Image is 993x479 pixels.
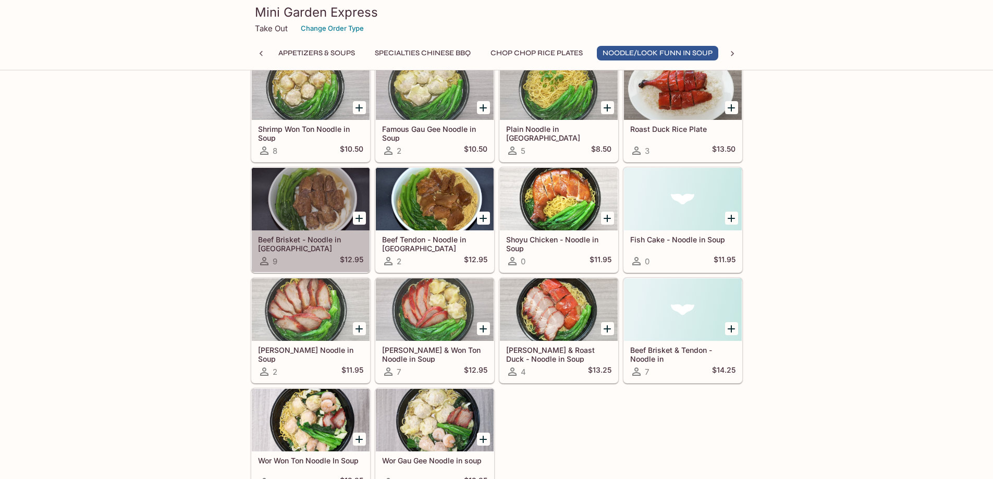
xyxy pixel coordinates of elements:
[521,367,526,377] span: 4
[623,278,742,383] a: Beef Brisket & Tendon - Noodle in [GEOGRAPHIC_DATA]7$14.25
[353,212,366,225] button: Add Beef Brisket - Noodle in Soup
[630,125,735,133] h5: Roast Duck Rice Plate
[725,101,738,114] button: Add Roast Duck Rice Plate
[712,144,735,157] h5: $13.50
[273,46,361,60] button: Appetizers & Soups
[601,322,614,335] button: Add Char Siu & Roast Duck - Noodle in Soup
[601,212,614,225] button: Add Shoyu Chicken - Noodle in Soup
[353,101,366,114] button: Add Shrimp Won Ton Noodle in Soup
[397,367,401,377] span: 7
[712,365,735,378] h5: $14.25
[252,57,370,120] div: Shrimp Won Ton Noodle in Soup
[340,144,363,157] h5: $10.50
[382,346,487,363] h5: [PERSON_NAME] & Won Ton Noodle in Soup
[624,278,742,341] div: Beef Brisket & Tendon - Noodle in Soup
[725,212,738,225] button: Add Fish Cake - Noodle in Soup
[464,144,487,157] h5: $10.50
[714,255,735,267] h5: $11.95
[591,144,611,157] h5: $8.50
[340,255,363,267] h5: $12.95
[500,57,618,120] div: Plain Noodle in Soup
[353,433,366,446] button: Add Wor Won Ton Noodle In Soup
[630,346,735,363] h5: Beef Brisket & Tendon - Noodle in [GEOGRAPHIC_DATA]
[375,167,494,273] a: Beef Tendon - Noodle in [GEOGRAPHIC_DATA]2$12.95
[630,235,735,244] h5: Fish Cake - Noodle in Soup
[376,57,494,120] div: Famous Gau Gee Noodle in Soup
[624,57,742,120] div: Roast Duck Rice Plate
[376,389,494,451] div: Wor Gau Gee Noodle in soup
[252,278,370,341] div: Char Siu Noodle in Soup
[341,365,363,378] h5: $11.95
[725,322,738,335] button: Add Beef Brisket & Tendon - Noodle in Soup
[255,23,288,33] p: Take Out
[597,46,718,60] button: Noodle/Look Funn in Soup
[521,146,525,156] span: 5
[464,365,487,378] h5: $12.95
[499,57,618,162] a: Plain Noodle in [GEOGRAPHIC_DATA]5$8.50
[382,456,487,465] h5: Wor Gau Gee Noodle in soup
[382,125,487,142] h5: Famous Gau Gee Noodle in Soup
[521,256,525,266] span: 0
[258,125,363,142] h5: Shrimp Won Ton Noodle in Soup
[506,346,611,363] h5: [PERSON_NAME] & Roast Duck - Noodle in Soup
[375,278,494,383] a: [PERSON_NAME] & Won Ton Noodle in Soup7$12.95
[477,212,490,225] button: Add Beef Tendon - Noodle in Soup
[485,46,589,60] button: Chop Chop Rice Plates
[464,255,487,267] h5: $12.95
[251,278,370,383] a: [PERSON_NAME] Noodle in Soup2$11.95
[601,101,614,114] button: Add Plain Noodle in Soup
[353,322,366,335] button: Add Char Siu Noodle in Soup
[500,278,618,341] div: Char Siu & Roast Duck - Noodle in Soup
[296,20,369,36] button: Change Order Type
[590,255,611,267] h5: $11.95
[251,167,370,273] a: Beef Brisket - Noodle in [GEOGRAPHIC_DATA]9$12.95
[258,346,363,363] h5: [PERSON_NAME] Noodle in Soup
[499,167,618,273] a: Shoyu Chicken - Noodle in Soup0$11.95
[645,146,649,156] span: 3
[624,168,742,230] div: Fish Cake - Noodle in Soup
[258,456,363,465] h5: Wor Won Ton Noodle In Soup
[382,235,487,252] h5: Beef Tendon - Noodle in [GEOGRAPHIC_DATA]
[506,235,611,252] h5: Shoyu Chicken - Noodle in Soup
[376,278,494,341] div: Char Siu & Won Ton Noodle in Soup
[397,256,401,266] span: 2
[258,235,363,252] h5: Beef Brisket - Noodle in [GEOGRAPHIC_DATA]
[588,365,611,378] h5: $13.25
[252,168,370,230] div: Beef Brisket - Noodle in Soup
[477,433,490,446] button: Add Wor Gau Gee Noodle in soup
[273,367,277,377] span: 2
[623,57,742,162] a: Roast Duck Rice Plate3$13.50
[376,168,494,230] div: Beef Tendon - Noodle in Soup
[252,389,370,451] div: Wor Won Ton Noodle In Soup
[645,367,649,377] span: 7
[477,322,490,335] button: Add Char Siu & Won Ton Noodle in Soup
[273,146,277,156] span: 8
[477,101,490,114] button: Add Famous Gau Gee Noodle in Soup
[500,168,618,230] div: Shoyu Chicken - Noodle in Soup
[397,146,401,156] span: 2
[375,57,494,162] a: Famous Gau Gee Noodle in Soup2$10.50
[255,4,739,20] h3: Mini Garden Express
[251,57,370,162] a: Shrimp Won Ton Noodle in Soup8$10.50
[499,278,618,383] a: [PERSON_NAME] & Roast Duck - Noodle in Soup4$13.25
[506,125,611,142] h5: Plain Noodle in [GEOGRAPHIC_DATA]
[645,256,649,266] span: 0
[273,256,277,266] span: 9
[623,167,742,273] a: Fish Cake - Noodle in Soup0$11.95
[369,46,476,60] button: Specialties Chinese BBQ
